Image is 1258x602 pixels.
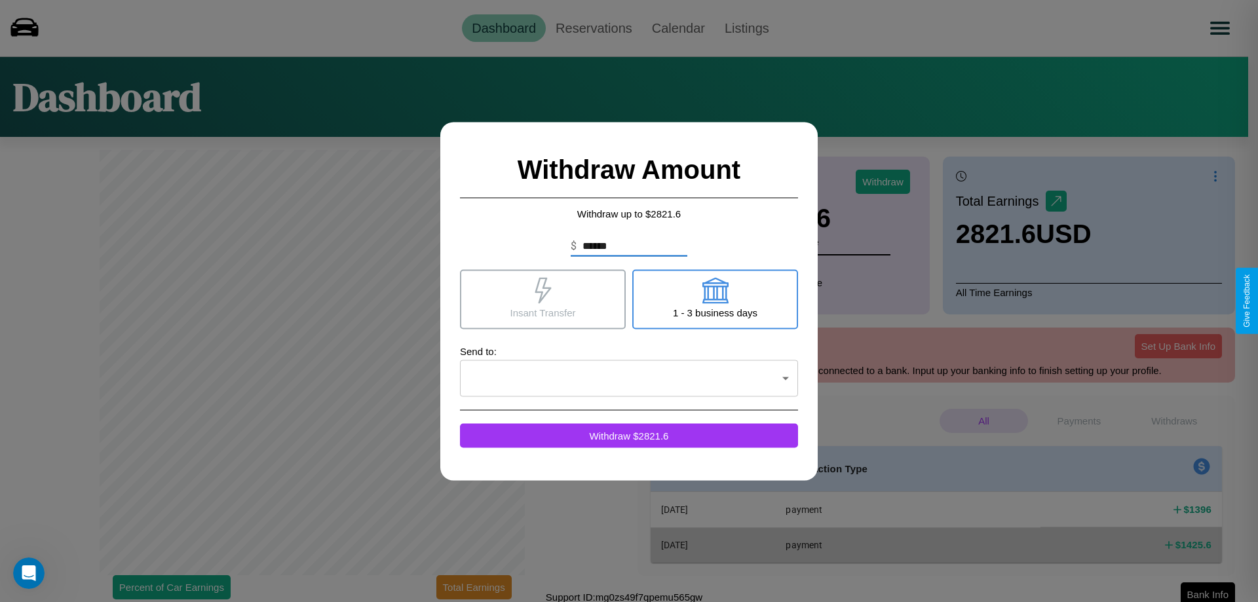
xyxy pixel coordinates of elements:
iframe: Intercom live chat [13,557,45,589]
p: Withdraw up to $ 2821.6 [460,204,798,222]
p: Send to: [460,342,798,360]
p: 1 - 3 business days [673,303,757,321]
p: Insant Transfer [510,303,575,321]
button: Withdraw $2821.6 [460,423,798,447]
p: $ [571,238,577,254]
div: Give Feedback [1242,274,1251,328]
h2: Withdraw Amount [460,141,798,198]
